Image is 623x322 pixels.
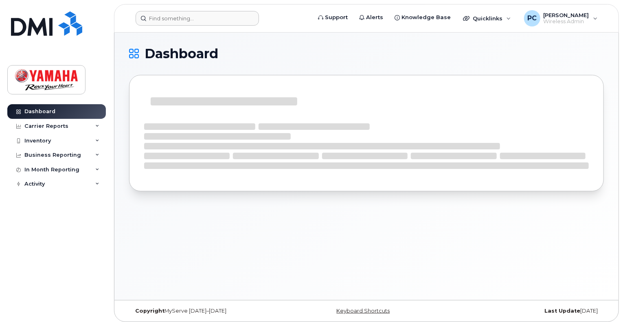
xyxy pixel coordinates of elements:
[135,308,165,314] strong: Copyright
[145,48,218,60] span: Dashboard
[129,308,287,314] div: MyServe [DATE]–[DATE]
[336,308,390,314] a: Keyboard Shortcuts
[544,308,580,314] strong: Last Update
[445,308,604,314] div: [DATE]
